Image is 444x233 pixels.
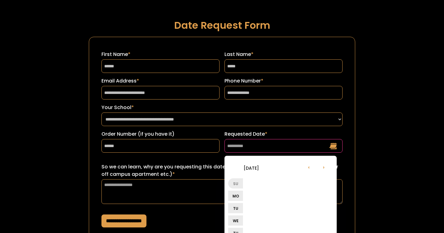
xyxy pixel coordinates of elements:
[228,191,243,201] li: Mo
[228,215,243,226] li: We
[302,159,316,174] li: ‹
[89,20,355,31] h1: Date Request Form
[101,130,220,138] label: Order Number (if you have it)
[101,51,220,58] label: First Name
[224,77,343,85] label: Phone Number
[224,130,343,138] label: Requested Date
[228,203,243,213] li: Tu
[101,104,343,111] label: Your School
[224,51,343,58] label: Last Name
[316,159,331,174] li: ›
[101,77,220,85] label: Email Address
[228,178,243,189] li: Su
[101,163,343,178] label: So we can learn, why are you requesting this date? (ex: sorority recruitment, lease turn over for...
[228,160,274,175] li: [DATE]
